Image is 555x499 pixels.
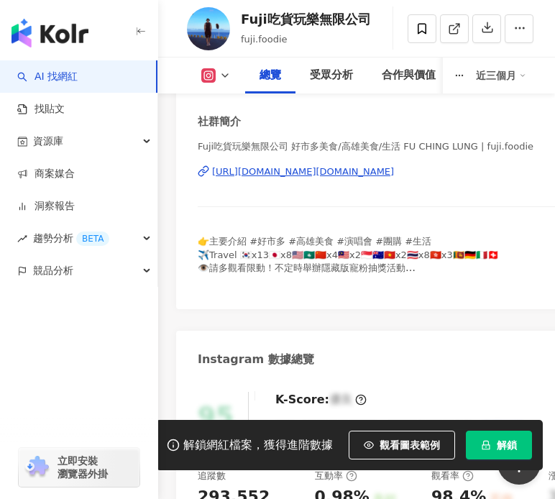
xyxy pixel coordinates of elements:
span: 👉主要介紹 #好市多 #高雄美食 #演唱會 #團購 #生活 ✈️Travel 🇰🇷x13🇯🇵x8🇺🇸🇲🇴🇨🇳x4🇲🇾x2🇸🇬🇦🇺🇻🇳x2🇹🇭x8🇭🇰x3🇱🇰🇩🇪🇮🇹🇨🇭 👁️請多觀看限動！不定時... [198,236,499,286]
div: 社群簡介 [198,114,241,129]
a: 洞察報告 [17,199,75,214]
span: lock [481,440,491,450]
a: chrome extension立即安裝 瀏覽器外掛 [19,448,139,487]
div: [URL][DOMAIN_NAME][DOMAIN_NAME] [212,165,394,178]
div: 觀看率 [431,470,474,482]
span: rise [17,234,27,244]
div: 互動率 [315,470,357,482]
button: 解鎖 [466,431,532,459]
button: 觀看圖表範例 [349,431,455,459]
div: K-Score : [275,392,367,408]
div: BETA [76,232,109,246]
span: 資源庫 [33,125,63,157]
div: 近三個月 [476,64,526,87]
span: 競品分析 [33,255,73,287]
div: 解鎖網紅檔案，獲得進階數據 [183,438,333,453]
a: 商案媒合 [17,167,75,181]
span: 觀看圖表範例 [380,439,440,451]
span: fuji.foodie [241,34,288,45]
div: 總覽 [260,67,281,84]
span: 立即安裝 瀏覽器外掛 [58,454,108,480]
img: chrome extension [23,456,51,479]
span: 趨勢分析 [33,222,109,255]
div: 合作與價值 [382,67,436,84]
a: searchAI 找網紅 [17,70,78,84]
div: Instagram 數據總覽 [198,352,314,367]
a: 找貼文 [17,102,65,116]
img: KOL Avatar [187,7,230,50]
span: 解鎖 [497,439,517,451]
div: 受眾分析 [310,67,353,84]
img: logo [12,19,88,47]
div: Fuji吃貨玩樂無限公司 [241,10,371,28]
div: 追蹤數 [198,470,226,482]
